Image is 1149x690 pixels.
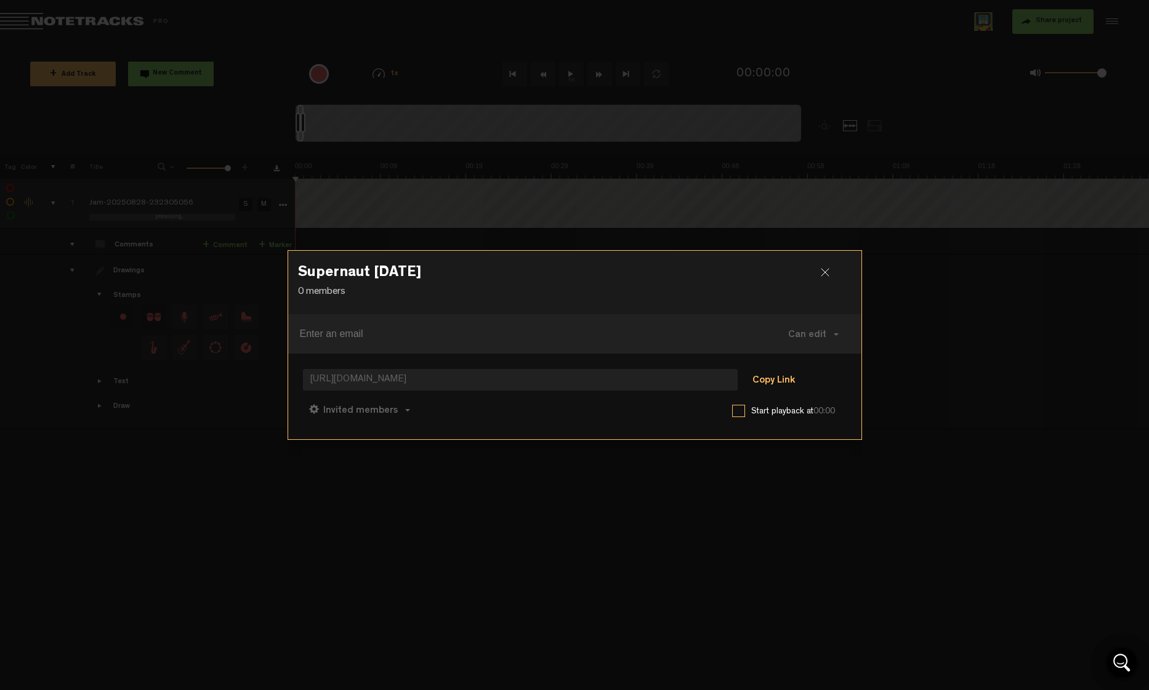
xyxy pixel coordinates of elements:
span: Can edit [788,330,826,340]
span: [URL][DOMAIN_NAME] [303,369,738,391]
span: Invited members [323,406,398,416]
input: Enter an email [300,324,736,344]
span: 00:00 [813,407,835,416]
h3: Supernaut [DATE] [298,266,852,285]
button: Invited members [303,395,416,424]
div: Open Intercom Messenger [1107,648,1137,678]
label: Start playback at [751,405,847,418]
p: 0 members [298,285,852,299]
button: Can edit [776,319,851,349]
button: Copy Link [740,368,807,393]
